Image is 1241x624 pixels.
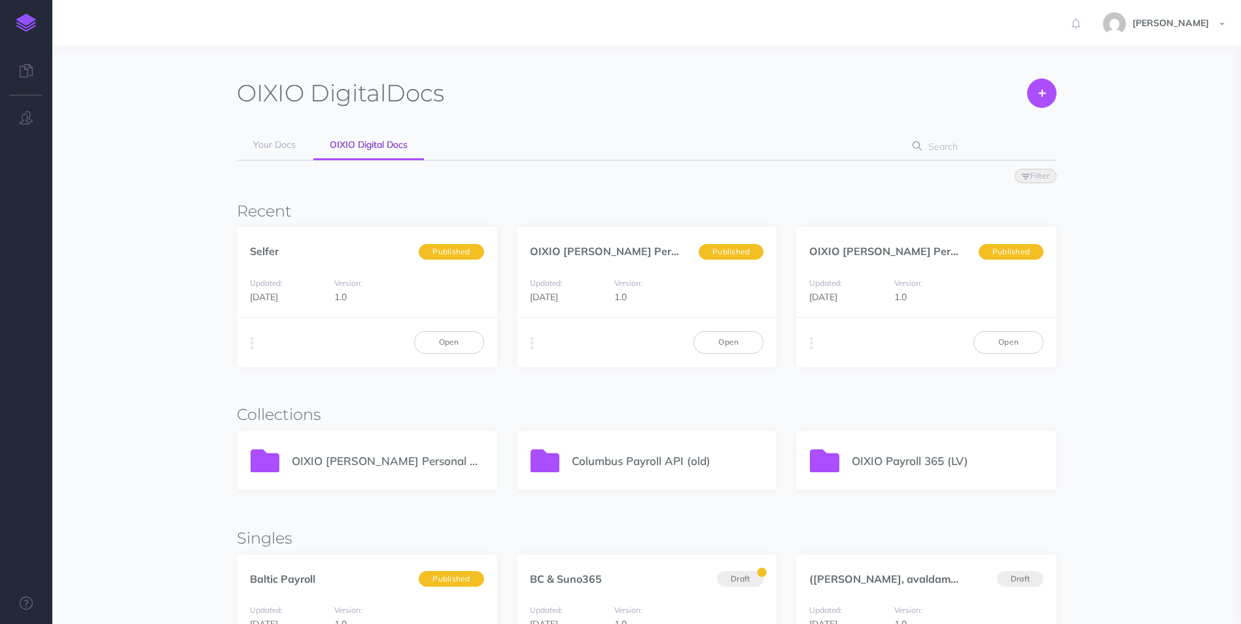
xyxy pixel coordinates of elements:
[250,291,278,303] span: [DATE]
[334,605,362,615] small: Version:
[894,291,907,303] span: 1.0
[237,131,312,160] a: Your Docs
[250,245,279,258] a: Selfer
[894,605,922,615] small: Version:
[237,78,386,107] span: OIXIO Digital
[250,605,283,615] small: Updated:
[251,449,280,472] img: icon-folder.svg
[531,449,560,472] img: icon-folder.svg
[530,605,563,615] small: Updated:
[614,605,642,615] small: Version:
[237,78,444,108] h1: Docs
[809,278,842,288] small: Updated:
[1103,12,1126,35] img: ee65855e18b60f7c6c31020ba47c0764.jpg
[237,406,1057,423] h3: Collections
[292,452,483,470] p: OIXIO [PERSON_NAME] Personal 365
[237,530,1057,547] h3: Singles
[809,605,842,615] small: Updated:
[924,135,1036,158] input: Search
[809,572,975,585] a: ([PERSON_NAME], avaldamata...
[809,291,837,303] span: [DATE]
[330,139,408,150] span: OIXIO Digital Docs
[414,331,484,353] a: Open
[16,14,36,32] img: logo-mark.svg
[572,452,763,470] p: Columbus Payroll API (old)
[334,278,362,288] small: Version:
[809,245,1004,258] a: OIXIO [PERSON_NAME] Personal...
[614,278,642,288] small: Version:
[693,331,763,353] a: Open
[810,449,839,472] img: icon-folder.svg
[894,278,922,288] small: Version:
[1126,17,1215,29] span: [PERSON_NAME]
[253,139,296,150] span: Your Docs
[973,331,1043,353] a: Open
[313,131,424,160] a: OIXIO Digital Docs
[530,245,726,258] a: OIXIO [PERSON_NAME] Personal...
[251,334,254,353] i: More actions
[530,278,563,288] small: Updated:
[614,291,627,303] span: 1.0
[810,334,813,353] i: More actions
[250,278,283,288] small: Updated:
[852,452,1043,470] p: OIXIO Payroll 365 (LV)
[530,572,602,585] a: BC & Suno365
[237,203,1057,220] h3: Recent
[1015,169,1057,183] button: Filter
[250,572,315,585] a: Baltic Payroll
[531,334,534,353] i: More actions
[334,291,347,303] span: 1.0
[530,291,558,303] span: [DATE]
